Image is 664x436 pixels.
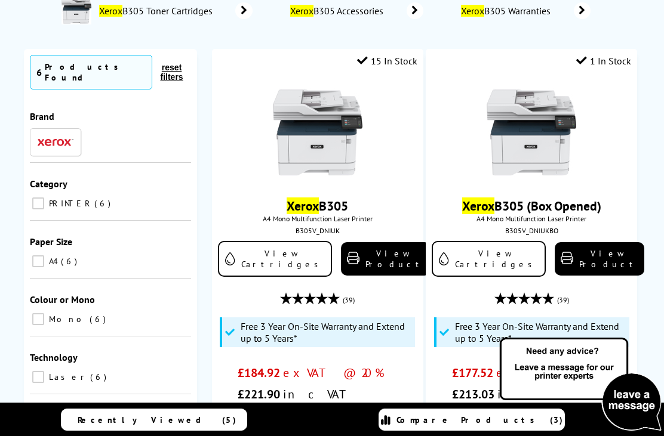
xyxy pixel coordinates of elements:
span: A4 [46,256,60,267]
mark: Xerox [462,197,494,214]
span: Brand [30,110,54,122]
mark: Xerox [461,5,484,17]
mark: Xerox [287,197,319,214]
input: Mono 6 [32,313,44,325]
a: View Cartridges [218,241,332,277]
img: Open Live Chat window [497,336,664,434]
a: View Product [555,242,644,276]
mark: Xerox [290,5,313,17]
a: XeroxB305 [287,197,348,214]
span: Technology [30,351,78,363]
a: XeroxB305 Accessories [288,2,423,19]
span: (39) [343,289,355,311]
span: 6 [90,372,109,382]
span: Paper Size [30,236,72,248]
input: PRINTER 6 [32,197,44,209]
span: Free 3 Year On-Site Warranty and Extend up to 5 Years* [455,320,626,344]
span: 6 [61,256,80,267]
span: Free 3 Year On-Site Warranty and Extend up to 5 Years* [241,320,412,344]
span: £184.92 [238,365,280,381]
span: Colour or Mono [30,293,95,305]
input: A4 6 [32,255,44,267]
span: 6 [90,314,109,324]
span: Category [30,178,67,190]
span: inc VAT [283,386,355,402]
a: View Cartridges [432,241,546,277]
div: Products Found [45,61,146,83]
a: XeroxB305 Warranties [459,2,591,19]
span: Mono [46,314,88,324]
img: Xerox-B305-Front-Small.jpg [487,88,576,177]
div: 1 In Stock [576,55,631,67]
div: B305V_DNIUKBO [435,226,628,235]
span: PRINTER [46,198,93,209]
a: Compare Products (3) [379,409,565,431]
span: ex VAT @ 20% [496,365,598,381]
mark: Xerox [99,5,122,17]
input: Laser 6 [32,371,44,383]
a: XeroxB305 (Box Opened) [462,197,601,214]
div: 15 In Stock [357,55,417,67]
span: £177.52 [452,365,493,381]
img: Xerox-B305-Front-Small.jpg [273,88,362,177]
span: 6 [36,66,42,78]
a: View Product [341,242,431,276]
span: ex VAT @ 20% [283,365,385,381]
span: A4 Mono Multifunction Laser Printer [432,214,631,223]
a: Recently Viewed (5) [61,409,247,431]
span: A4 Mono Multifunction Laser Printer [218,214,417,223]
span: £221.90 [238,386,280,402]
span: Laser [46,372,89,382]
span: Compare Products (3) [396,415,563,425]
span: B305 Toner Cartridges [97,5,217,17]
span: (39) [557,289,569,311]
span: Recently Viewed (5) [78,415,236,425]
img: Xerox [38,138,73,147]
span: £213.03 [452,386,494,402]
span: B305 Warranties [459,5,556,17]
button: reset filters [152,62,191,82]
div: B305V_DNIUK [221,226,414,235]
span: 6 [94,198,113,209]
span: B305 Accessories [288,5,389,17]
